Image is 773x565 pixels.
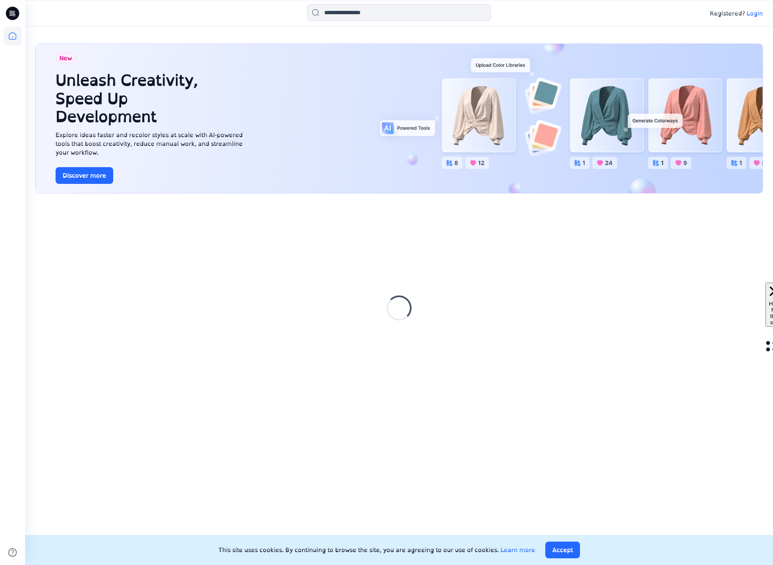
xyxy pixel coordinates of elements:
p: Registered? [710,8,745,18]
div: Explore ideas faster and recolor styles at scale with AI-powered tools that boost creativity, red... [56,131,244,157]
button: Discover more [56,167,113,184]
h1: Unleash Creativity, Speed Up Development [56,71,231,126]
button: Accept [545,542,580,558]
a: Discover more [56,167,244,184]
a: Learn more [501,547,535,553]
span: New [59,53,72,63]
p: This site uses cookies. By continuing to browse the site, you are agreeing to our use of cookies. [219,546,535,555]
p: Login [747,9,763,18]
